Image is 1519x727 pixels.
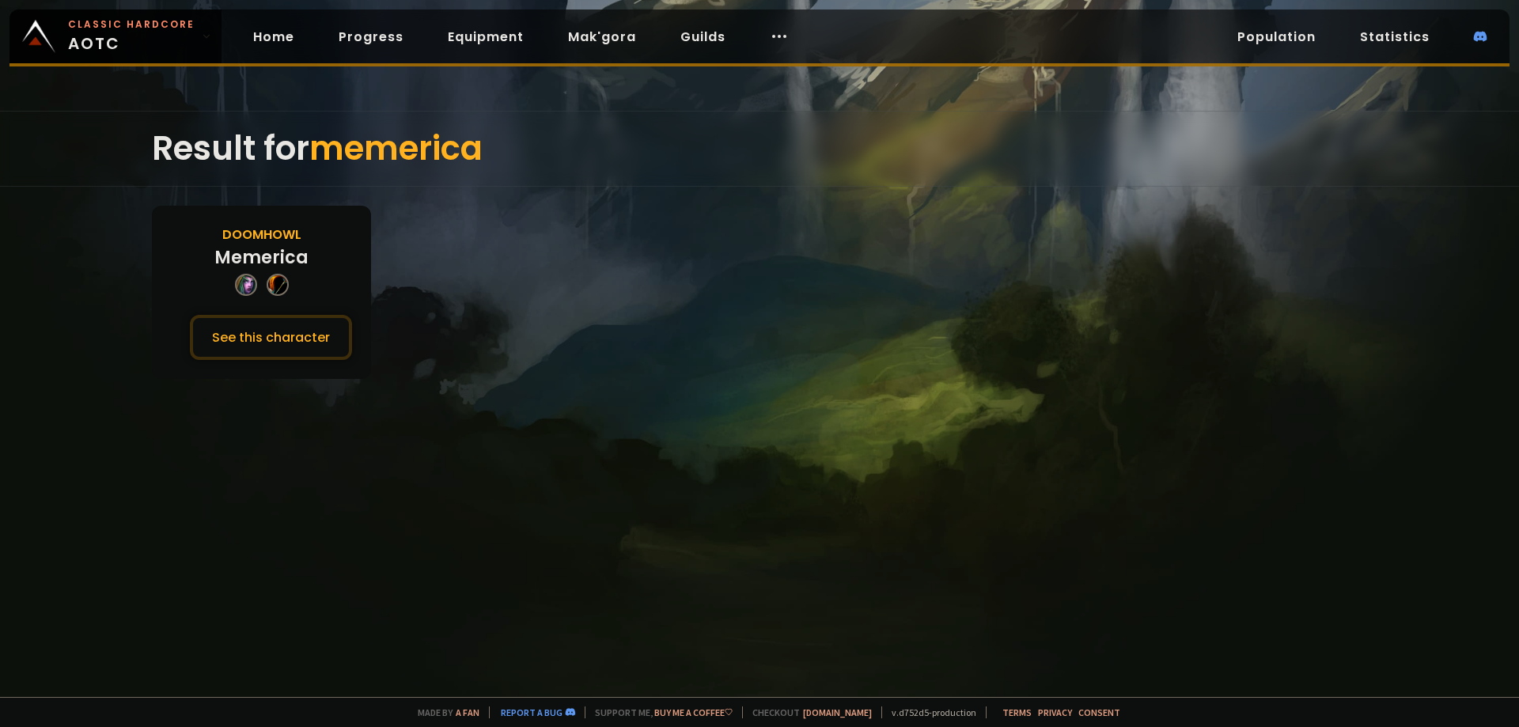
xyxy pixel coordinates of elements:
[9,9,222,63] a: Classic HardcoreAOTC
[214,244,309,271] div: Memerica
[555,21,649,53] a: Mak'gora
[222,225,301,244] div: Doomhowl
[408,706,479,718] span: Made by
[435,21,536,53] a: Equipment
[152,112,1367,186] div: Result for
[654,706,733,718] a: Buy me a coffee
[326,21,416,53] a: Progress
[309,125,483,172] span: memerica
[241,21,307,53] a: Home
[1225,21,1328,53] a: Population
[456,706,479,718] a: a fan
[742,706,872,718] span: Checkout
[1038,706,1072,718] a: Privacy
[68,17,195,32] small: Classic Hardcore
[1347,21,1442,53] a: Statistics
[1002,706,1032,718] a: Terms
[803,706,872,718] a: [DOMAIN_NAME]
[68,17,195,55] span: AOTC
[501,706,563,718] a: Report a bug
[585,706,733,718] span: Support me,
[668,21,738,53] a: Guilds
[1078,706,1120,718] a: Consent
[190,315,352,360] button: See this character
[881,706,976,718] span: v. d752d5 - production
